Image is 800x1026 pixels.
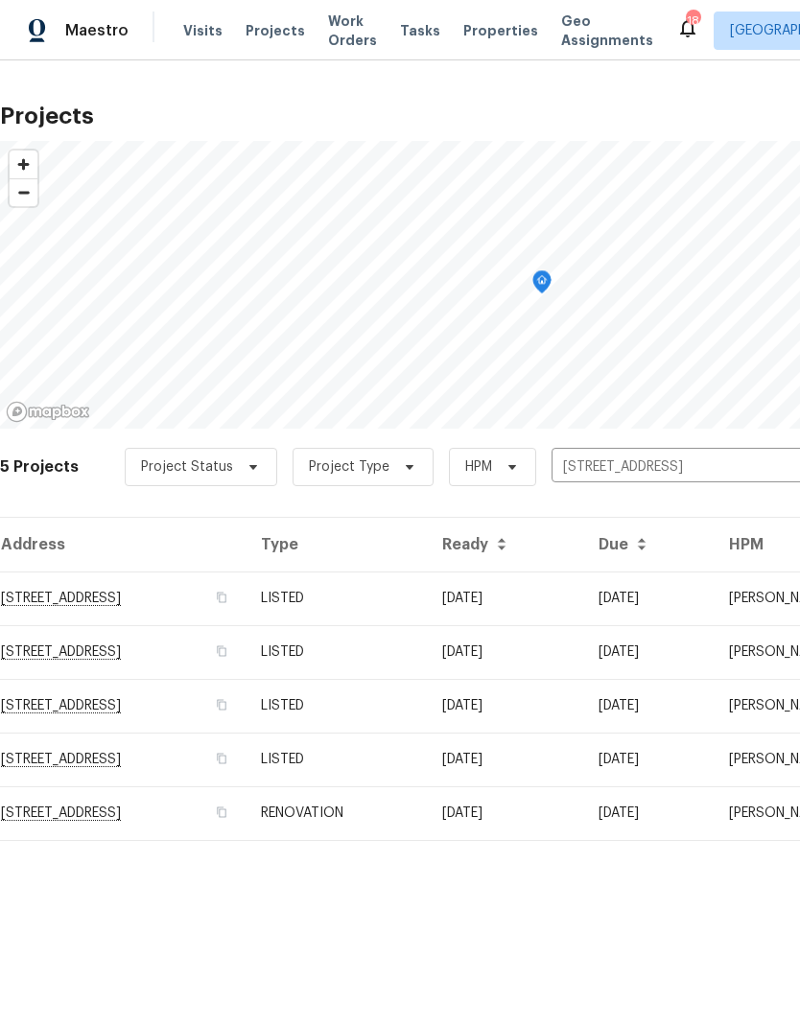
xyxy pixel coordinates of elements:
button: Copy Address [213,804,230,821]
div: Map marker [532,270,552,300]
span: Work Orders [328,12,377,50]
button: Copy Address [213,750,230,767]
td: [DATE] [583,571,714,625]
td: LISTED [246,625,427,679]
span: Geo Assignments [561,12,653,50]
input: Search projects [552,453,771,482]
span: Zoom out [10,179,37,206]
th: Type [246,518,427,571]
button: Zoom in [10,151,37,178]
span: Projects [246,21,305,40]
td: [DATE] [427,571,583,625]
span: Project Type [309,457,389,477]
span: HPM [465,457,492,477]
span: Maestro [65,21,129,40]
th: Ready [427,518,583,571]
td: [DATE] [427,733,583,786]
a: Mapbox homepage [6,401,90,423]
span: Project Status [141,457,233,477]
td: [DATE] [583,786,714,840]
td: [DATE] [427,679,583,733]
span: Tasks [400,24,440,37]
button: Copy Address [213,642,230,660]
button: Copy Address [213,696,230,713]
td: LISTED [246,571,427,625]
button: Zoom out [10,178,37,206]
td: Acq COE 2025-03-20T00:00:00.000Z [427,786,583,840]
td: [DATE] [583,625,714,679]
td: [DATE] [427,625,583,679]
td: RENOVATION [246,786,427,840]
td: LISTED [246,679,427,733]
td: LISTED [246,733,427,786]
button: Copy Address [213,589,230,606]
span: Visits [183,21,223,40]
span: Properties [463,21,538,40]
th: Due [583,518,714,571]
td: [DATE] [583,679,714,733]
td: [DATE] [583,733,714,786]
div: 18 [686,12,699,31]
